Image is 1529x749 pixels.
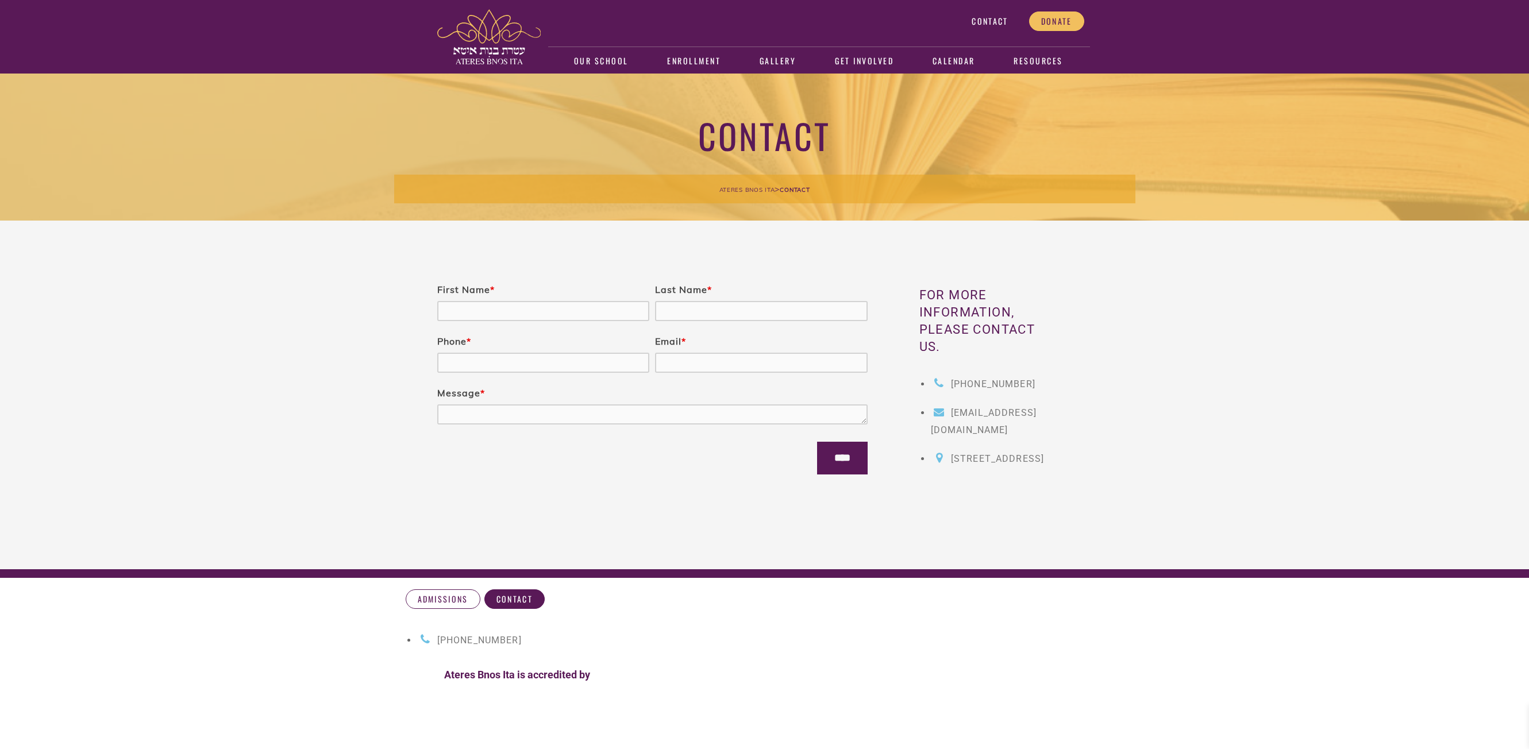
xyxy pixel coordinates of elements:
[655,284,712,295] label: Last Name
[719,184,775,194] a: Ateres Bnos Ita
[719,186,775,194] span: Ateres Bnos Ita
[951,453,1044,464] span: [STREET_ADDRESS]
[437,387,485,399] label: Message
[565,48,637,75] a: Our School
[418,594,468,604] span: Admissions
[409,669,627,681] h4: Ateres Bnos Ita is accredited by
[394,175,1135,203] div: >
[827,48,902,75] a: Get Involved
[437,9,541,64] img: ateres
[484,589,545,609] a: Contact
[655,335,686,347] label: Email
[394,114,1135,157] h1: Contact
[972,16,1008,26] span: Contact
[960,11,1020,31] a: Contact
[659,48,729,75] a: Enrollment
[931,379,1035,389] a: [PHONE_NUMBER]
[1006,48,1071,75] a: Resources
[1041,16,1072,26] span: Donate
[924,48,983,75] a: Calendar
[496,594,533,604] span: Contact
[752,48,804,75] a: Gallery
[417,635,522,646] a: [PHONE_NUMBER]
[437,635,522,646] span: [PHONE_NUMBER]
[931,407,1037,435] a: [EMAIL_ADDRESS][DOMAIN_NAME]
[780,186,810,194] span: Contact
[406,589,480,609] a: Admissions
[951,379,1035,389] span: [PHONE_NUMBER]
[919,287,1058,356] h3: For more information, please contact us.
[1029,11,1084,31] a: Donate
[437,335,471,347] label: Phone
[437,284,495,295] label: First Name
